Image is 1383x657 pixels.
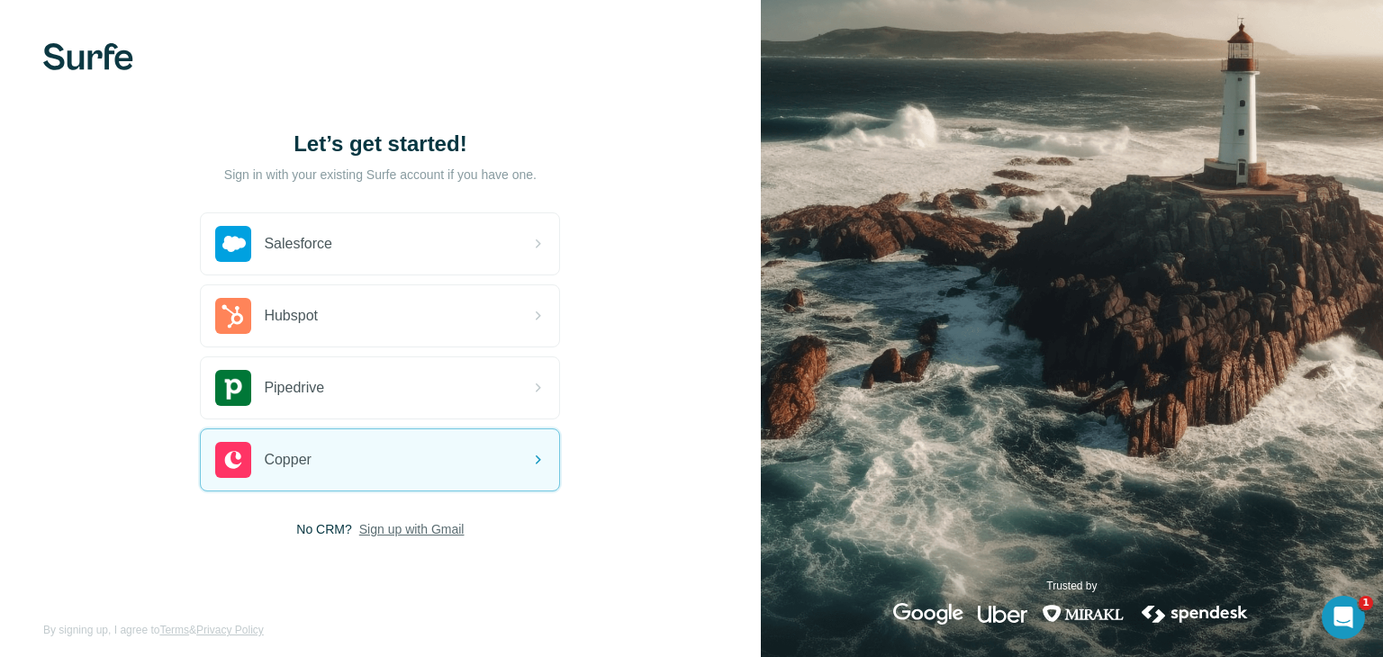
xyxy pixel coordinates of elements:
[1042,603,1125,625] img: mirakl's logo
[1046,578,1097,594] p: Trusted by
[159,624,189,636] a: Terms
[215,226,251,262] img: salesforce's logo
[1322,596,1365,639] iframe: Intercom live chat
[215,370,251,406] img: pipedrive's logo
[978,603,1027,625] img: uber's logo
[296,520,351,538] span: No CRM?
[43,43,133,70] img: Surfe's logo
[1359,596,1373,610] span: 1
[359,520,465,538] button: Sign up with Gmail
[264,449,311,471] span: Copper
[224,166,537,184] p: Sign in with your existing Surfe account if you have one.
[215,298,251,334] img: hubspot's logo
[43,622,264,638] span: By signing up, I agree to &
[200,130,560,158] h1: Let’s get started!
[264,233,332,255] span: Salesforce
[215,442,251,478] img: copper's logo
[893,603,963,625] img: google's logo
[264,377,324,399] span: Pipedrive
[1139,603,1251,625] img: spendesk's logo
[264,305,318,327] span: Hubspot
[196,624,264,636] a: Privacy Policy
